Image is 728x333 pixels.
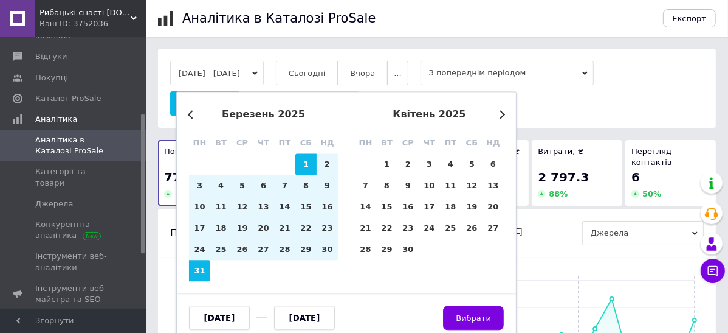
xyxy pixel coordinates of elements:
div: Choose неділя, 20-е квітня 2025 р. [482,197,504,218]
div: Choose вівторок, 29-е квітня 2025 р. [376,239,397,261]
div: Choose середа, 26-е березня 2025 р. [232,239,253,261]
div: Choose вівторок, 11-е березня 2025 р. [210,197,232,218]
div: Choose субота, 12-е квітня 2025 р. [461,175,482,197]
button: Next Month [496,110,505,119]
span: Джерела [35,198,73,209]
div: Choose понеділок, 14-е квітня 2025 р. [355,197,376,218]
div: Choose середа, 23-є квітня 2025 р. [397,218,419,239]
div: Choose п’ятниця, 11-е квітня 2025 р. [440,175,461,197]
span: Конкурентна аналітика [35,219,112,241]
div: Choose середа, 30-е квітня 2025 р. [397,239,419,261]
div: Choose п’ятниця, 18-е квітня 2025 р. [440,197,461,218]
div: Choose субота, 29-е березня 2025 р. [295,239,317,261]
div: вт [210,133,232,154]
div: сб [295,133,317,154]
div: Choose вівторок, 15-е квітня 2025 р. [376,197,397,218]
button: Експорт [663,9,716,27]
span: Перегляд контактів [631,147,672,167]
div: Choose вівторок, 25-е березня 2025 р. [210,239,232,261]
div: чт [253,133,274,154]
span: 77 422 [164,170,211,184]
div: Choose четвер, 20-е березня 2025 р. [253,218,274,239]
div: Choose вівторок, 22-е квітня 2025 р. [376,218,397,239]
div: Choose п’ятниця, 7-е березня 2025 р. [274,175,295,197]
div: Choose неділя, 9-е березня 2025 р. [317,175,338,197]
span: Покупці [35,72,68,83]
div: Choose неділя, 23-є березня 2025 р. [317,218,338,239]
div: Choose понеділок, 21-е квітня 2025 р. [355,218,376,239]
div: Choose вівторок, 8-е квітня 2025 р. [376,175,397,197]
div: Choose понеділок, 31-е березня 2025 р. [189,261,210,282]
div: month 2025-03 [189,154,338,282]
span: Рибацькі снасті FISHEN.COM.UA [39,7,131,18]
div: Choose четвер, 27-е березня 2025 р. [253,239,274,261]
div: пт [274,133,295,154]
span: З попереднім періодом [421,61,594,85]
button: Сьогодні [276,61,338,85]
div: Choose понеділок, 3-є березня 2025 р. [189,175,210,197]
div: Choose четвер, 17-е квітня 2025 р. [419,197,440,218]
span: Витрати, ₴ [538,147,584,156]
div: Choose понеділок, 17-е березня 2025 р. [189,218,210,239]
div: Choose вівторок, 4-е березня 2025 р. [210,175,232,197]
button: Чат з покупцем [701,259,725,283]
div: Choose п’ятниця, 25-е квітня 2025 р. [440,218,461,239]
div: Choose субота, 8-е березня 2025 р. [295,175,317,197]
div: Ваш ID: 3752036 [39,18,146,29]
span: Покази [164,147,194,156]
div: нд [482,133,504,154]
div: Choose неділя, 2-е березня 2025 р. [317,154,338,175]
button: Вибрати [443,306,504,331]
div: Choose середа, 16-е квітня 2025 р. [397,197,419,218]
div: Choose п’ятниця, 28-е березня 2025 р. [274,239,295,261]
div: вт [376,133,397,154]
span: Джерела [582,221,704,245]
div: Choose вівторок, 18-е березня 2025 р. [210,218,232,239]
button: Вчора [337,61,388,85]
div: квітень 2025 [355,109,504,120]
div: Choose четвер, 10-е квітня 2025 р. [419,175,440,197]
div: чт [419,133,440,154]
span: 6 [631,170,640,184]
span: Сьогодні [289,69,326,78]
span: 50 % [642,189,661,198]
div: Choose четвер, 13-е березня 2025 р. [253,197,274,218]
div: month 2025-04 [355,154,504,261]
h1: Аналітика в Каталозі ProSale [182,11,376,26]
div: Choose неділя, 13-е квітня 2025 р. [482,175,504,197]
div: пт [440,133,461,154]
button: Previous Month [188,110,196,119]
div: Choose неділя, 16-е березня 2025 р. [317,197,338,218]
div: Choose вівторок, 1-е квітня 2025 р. [376,154,397,175]
div: ср [232,133,253,154]
button: [DATE] - [DATE] [170,61,264,85]
span: Вибрати [456,314,491,323]
div: Choose неділя, 6-е квітня 2025 р. [482,154,504,175]
span: Інструменти веб-аналітики [35,251,112,273]
div: Choose середа, 2-е квітня 2025 р. [397,154,419,175]
span: 2 797.3 [538,170,589,184]
span: Каталог ProSale [35,93,101,104]
div: Choose четвер, 24-е квітня 2025 р. [419,218,440,239]
div: Choose понеділок, 10-е березня 2025 р. [189,197,210,218]
div: Choose п’ятниця, 4-е квітня 2025 р. [440,154,461,175]
span: Експорт [673,14,707,23]
span: Вчора [350,69,375,78]
button: ... [387,61,408,85]
div: пн [189,133,210,154]
div: Choose понеділок, 24-е березня 2025 р. [189,239,210,261]
span: Відгуки [35,51,67,62]
span: ... [394,69,401,78]
span: Категорії та товари [35,166,112,188]
div: Choose субота, 26-е квітня 2025 р. [461,218,482,239]
div: Choose субота, 5-е квітня 2025 р. [461,154,482,175]
span: Аналітика в Каталозі ProSale [35,135,112,156]
div: Choose понеділок, 7-е квітня 2025 р. [355,175,376,197]
div: Choose субота, 15-е березня 2025 р. [295,197,317,218]
span: Інструменти веб-майстра та SEO [35,283,112,305]
div: березень 2025 [189,109,338,120]
div: Choose середа, 9-е квітня 2025 р. [397,175,419,197]
div: Choose неділя, 27-е квітня 2025 р. [482,218,504,239]
div: Choose середа, 12-е березня 2025 р. [232,197,253,218]
div: нд [317,133,338,154]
